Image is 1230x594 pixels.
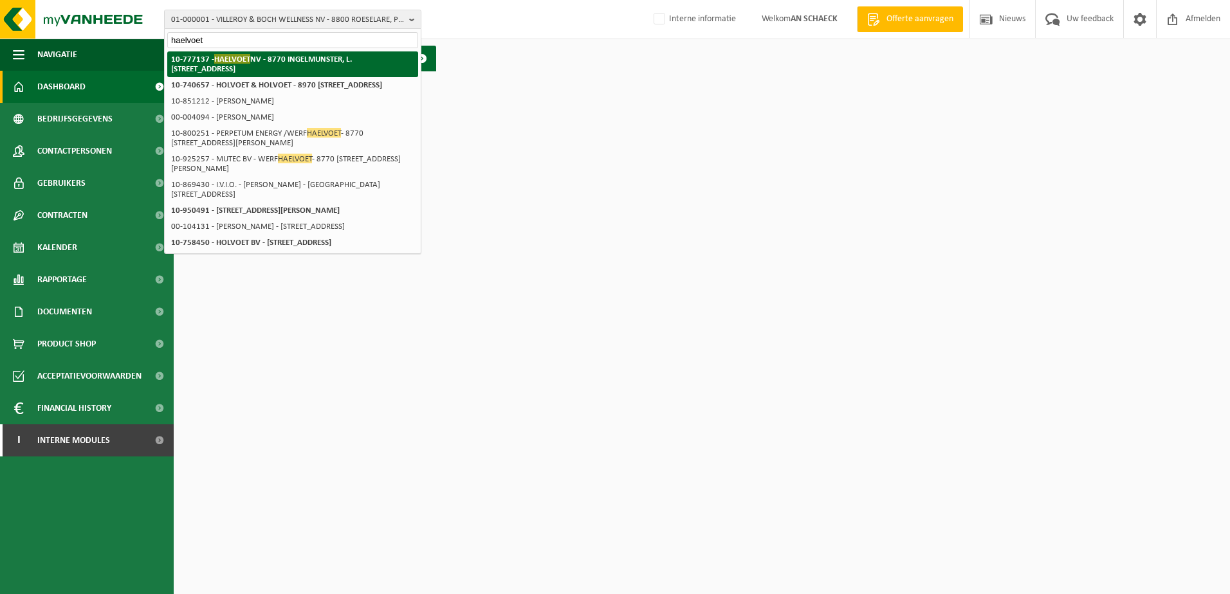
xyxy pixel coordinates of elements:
li: 00-104131 - [PERSON_NAME] - [STREET_ADDRESS] [167,219,418,235]
span: I [13,424,24,456]
span: Offerte aanvragen [883,13,957,26]
span: Kalender [37,231,77,264]
li: 10-763269 - [PERSON_NAME] - 9820 MERELBEKE, [STREET_ADDRESS] [167,251,418,267]
span: Interne modules [37,424,110,456]
strong: AN SCHAECK [791,14,838,24]
span: HAELVOET [278,154,312,163]
input: Zoeken naar gekoppelde vestigingen [167,32,418,48]
span: Gebruikers [37,167,86,199]
li: 10-925257 - MUTEC BV - WERF - 8770 [STREET_ADDRESS][PERSON_NAME] [167,151,418,177]
span: Acceptatievoorwaarden [37,360,142,392]
span: 01-000001 - VILLEROY & BOCH WELLNESS NV - 8800 ROESELARE, POPULIERSTRAAT 1 [171,10,404,30]
li: 10-851212 - [PERSON_NAME] [167,93,418,109]
label: Interne informatie [651,10,736,29]
span: Product Shop [37,328,96,360]
strong: 10-740657 - HOLVOET & HOLVOET - 8970 [STREET_ADDRESS] [171,81,382,89]
span: Rapportage [37,264,87,296]
strong: 10-950491 - [STREET_ADDRESS][PERSON_NAME] [171,206,340,215]
span: Financial History [37,392,111,424]
span: HAELVOET [214,54,250,64]
span: HAELVOET [307,128,341,138]
strong: 10-758450 - HOLVOET BV - [STREET_ADDRESS] [171,239,331,247]
span: Bedrijfsgegevens [37,103,113,135]
button: 01-000001 - VILLEROY & BOCH WELLNESS NV - 8800 ROESELARE, POPULIERSTRAAT 1 [164,10,421,29]
li: 10-869430 - I.V.I.O. - [PERSON_NAME] - [GEOGRAPHIC_DATA][STREET_ADDRESS] [167,177,418,203]
span: Dashboard [37,71,86,103]
span: Navigatie [37,39,77,71]
span: Documenten [37,296,92,328]
li: 00-004094 - [PERSON_NAME] [167,109,418,125]
span: Contracten [37,199,87,231]
a: Offerte aanvragen [857,6,963,32]
span: Contactpersonen [37,135,112,167]
li: 10-800251 - PERPETUM ENERGY /WERF - 8770 [STREET_ADDRESS][PERSON_NAME] [167,125,418,151]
